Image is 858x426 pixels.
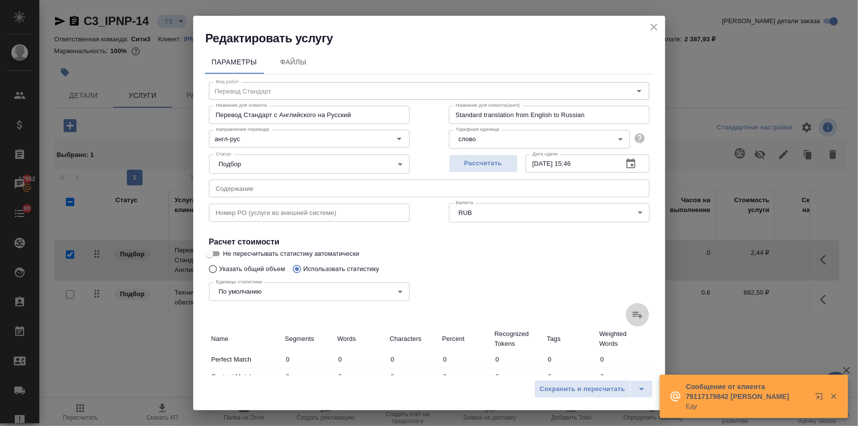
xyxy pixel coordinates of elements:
[824,392,844,401] button: Закрыть
[534,380,631,398] button: Сохранить и пересчитать
[392,132,406,146] button: Open
[206,30,665,46] h2: Редактировать услугу
[223,249,359,259] span: Не пересчитывать статистику автоматически
[495,329,542,349] p: Recognized Tokens
[285,334,333,344] p: Segments
[387,369,440,384] input: ✎ Введи что-нибудь
[492,369,545,384] input: ✎ Введи что-нибудь
[390,334,438,344] p: Characters
[686,401,809,411] p: Еду
[283,352,335,366] input: ✎ Введи что-нибудь
[209,282,410,301] div: По умолчанию
[209,154,410,173] div: Подбор
[599,329,647,349] p: Weighted Words
[534,380,653,398] div: split button
[449,154,518,173] button: Рассчитать
[335,369,387,384] input: ✎ Введи что-нибудь
[211,372,280,382] p: Context Match
[337,334,385,344] p: Words
[456,209,475,217] button: RUB
[442,334,490,344] p: Percent
[387,352,440,366] input: ✎ Введи что-нибудь
[335,352,387,366] input: ✎ Введи что-нибудь
[216,160,244,168] button: Подбор
[454,158,512,169] span: Рассчитать
[544,369,597,384] input: ✎ Введи что-нибудь
[540,384,625,395] span: Сохранить и пересчитать
[211,355,280,365] p: Perfect Match
[440,369,492,384] input: ✎ Введи что-нибудь
[492,352,545,366] input: ✎ Введи что-нибудь
[547,334,594,344] p: Tags
[440,352,492,366] input: ✎ Введи что-нибудь
[216,287,265,296] button: По умолчанию
[449,130,630,149] div: слово
[809,387,833,410] button: Открыть в новой вкладке
[456,135,479,143] button: слово
[209,236,650,248] h4: Расчет стоимости
[647,20,661,34] button: close
[211,56,258,68] span: Параметры
[597,369,650,384] input: ✎ Введи что-нибудь
[626,303,650,327] label: Добавить статистику
[544,352,597,366] input: ✎ Введи что-нибудь
[686,382,809,401] p: Сообщение от клиента 79117179842 [PERSON_NAME]
[597,352,650,366] input: ✎ Введи что-нибудь
[270,56,317,68] span: Файлы
[211,334,280,344] p: Name
[283,369,335,384] input: ✎ Введи что-нибудь
[449,203,650,222] div: RUB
